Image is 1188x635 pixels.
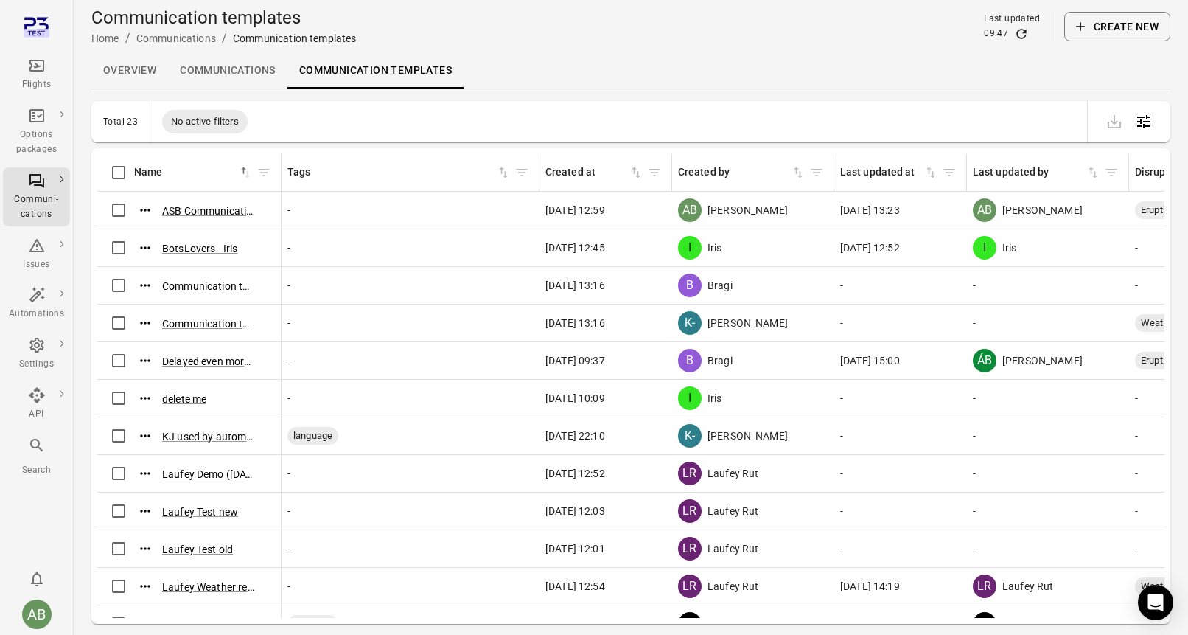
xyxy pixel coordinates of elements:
div: Flights [9,77,64,92]
div: LR [678,575,702,598]
div: - [973,428,1123,443]
div: - [287,353,534,368]
li: / [125,30,130,47]
div: Options packages [9,128,64,157]
span: [PERSON_NAME] [707,316,788,330]
div: I [973,236,996,260]
span: Tags [287,164,511,181]
div: - [287,240,534,255]
a: Flights [3,52,70,97]
div: Local navigation [91,53,1170,89]
div: - [287,579,534,594]
div: Sort by tags in ascending order [287,164,511,181]
div: LR [678,537,702,561]
span: [DATE] 15:00 [840,353,900,368]
a: Communi-cations [3,167,70,226]
a: Overview [91,53,168,89]
span: Laufey Rut [707,504,759,518]
span: Weather [1135,316,1183,330]
span: [DATE] 12:54 [545,579,605,594]
a: Communication templates [287,53,464,89]
div: Settings [9,357,64,372]
span: Eruption [1135,353,1181,368]
span: Eruption [1135,203,1181,218]
a: API [3,382,70,426]
span: Filter by created by [806,162,828,184]
div: - [287,278,534,293]
span: Created at [545,164,643,181]
div: - [287,466,534,481]
span: [DATE] 10:09 [545,391,605,406]
span: [DATE] 12:52 [840,240,900,255]
div: - [840,316,961,330]
span: [DATE] 09:37 [545,353,605,368]
button: Actions [134,350,156,372]
span: language [287,428,338,443]
div: - [287,391,534,406]
button: Laufey Test old [162,542,233,557]
div: 09:47 [984,27,1008,41]
span: [PERSON_NAME] [707,428,788,443]
span: No active filters [162,114,248,129]
button: Actions [134,425,156,447]
button: Search [3,432,70,482]
div: Automations [9,307,64,322]
div: Issues [9,257,64,272]
span: Iris [707,391,722,406]
span: [DATE] 12:52 [545,466,605,481]
div: LR [678,499,702,523]
a: Issues [3,232,70,277]
span: Name [134,164,253,181]
div: I [678,386,702,410]
button: ASB Communication template ([DATE] 12:58) [162,204,254,218]
div: B [678,274,702,297]
span: Weather [1135,579,1183,594]
div: Open Intercom Messenger [1138,585,1173,620]
span: [PERSON_NAME] [1002,353,1083,368]
div: Sort by last updated by in ascending order [973,164,1100,181]
button: Communication template with variables ([DATE] 13:15) [162,316,254,331]
div: Total 23 [103,117,138,127]
button: Actions [134,500,156,522]
span: Laufey Rut [707,466,759,481]
div: - [973,504,1123,518]
div: - [287,541,534,556]
div: AB [22,600,52,629]
div: ÁB [973,349,996,372]
button: BotsLovers - Iris [162,241,238,256]
div: Sort by last updated at in ascending order [840,164,938,181]
button: Communication template ([DATE] 13:13) [162,279,254,294]
span: [DATE] 16:25 [840,617,900,631]
span: [DATE] 13:23 [840,203,900,218]
button: Actions [134,274,156,296]
button: Many lang [162,617,211,632]
span: Last updated at [840,164,938,181]
div: - [840,391,961,406]
div: Sort by name in descending order [134,164,253,181]
span: Filter by name [253,162,275,184]
div: - [287,316,534,330]
span: [PERSON_NAME] [1002,203,1083,218]
nav: Breadcrumbs [91,30,356,47]
div: LR [973,575,996,598]
span: [DATE] 13:16 [545,278,605,293]
button: Refresh data [1014,27,1029,41]
span: Laufey Rut [707,579,759,594]
span: [DATE] 19:38 [545,617,605,631]
div: Last updated [984,12,1040,27]
div: K- [678,311,702,335]
button: Laufey Weather reasons [162,580,254,594]
button: Actions [134,575,156,597]
div: Communi-cations [9,192,64,222]
div: - [840,541,961,556]
button: Filter by created at [643,162,665,184]
span: Filter by last updated by [1100,162,1122,184]
button: Actions [134,462,156,485]
button: Open table configuration [1129,107,1159,136]
div: Sort by created at in ascending order [545,164,643,181]
div: K- [678,424,702,448]
div: - [840,278,961,293]
a: Settings [3,332,70,376]
li: / [222,30,227,47]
